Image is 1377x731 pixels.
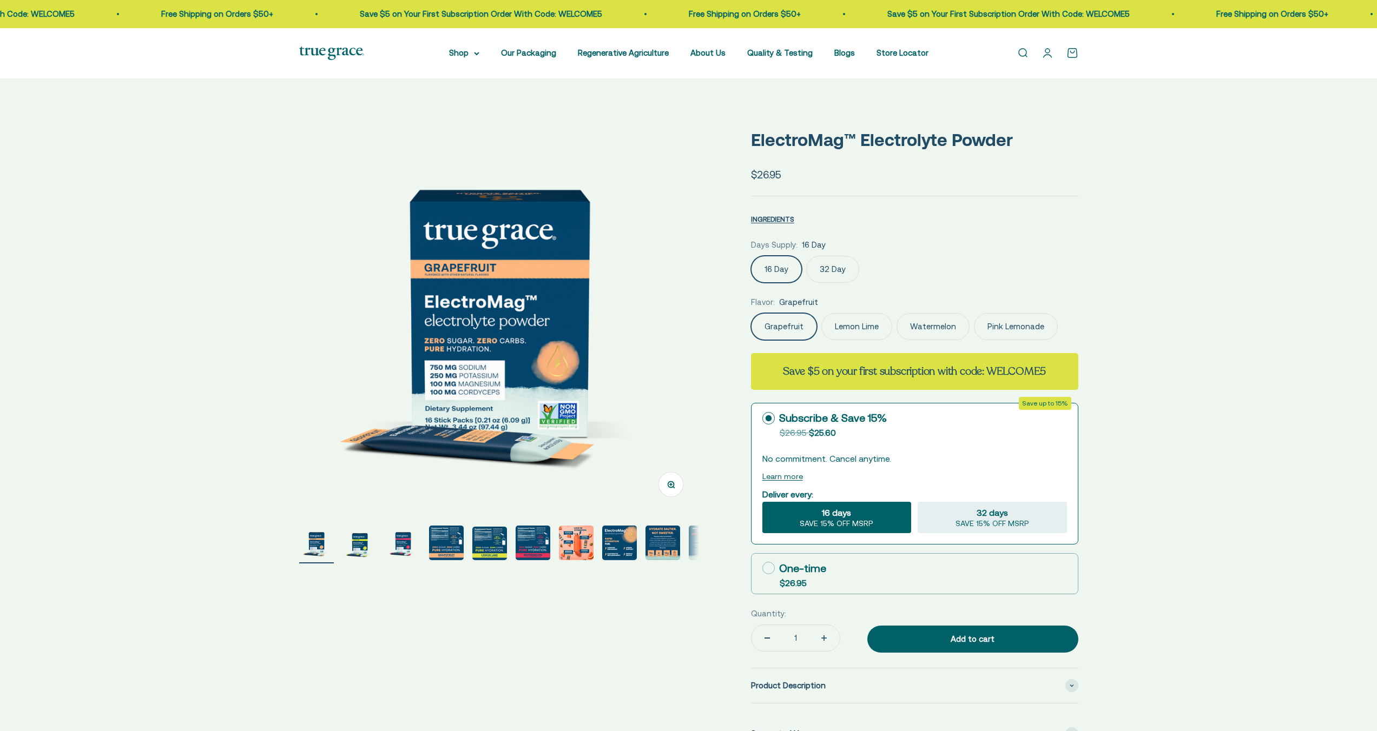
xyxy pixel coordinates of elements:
a: Blogs [834,48,855,57]
summary: Product Description [751,668,1078,703]
img: ElectroMag™ [472,527,507,560]
img: ElectroMag™ [689,526,723,560]
img: ElectroMag™ [299,113,699,513]
a: About Us [690,48,726,57]
span: Grapefruit [779,296,818,309]
img: ElectroMag™ [386,526,420,560]
a: Our Packaging [501,48,556,57]
span: Product Description [751,679,826,692]
a: Store Locator [877,48,928,57]
img: 750 mg sodium for fluid balance and cellular communication.* 250 mg potassium supports blood pres... [429,526,464,560]
button: Go to item 9 [645,526,680,563]
a: Free Shipping on Orders $50+ [671,9,783,18]
button: Go to item 10 [689,526,723,563]
img: ElectroMag™ [516,526,550,560]
legend: Days Supply: [751,238,798,251]
button: Increase quantity [808,625,840,651]
img: ElectroMag™ [342,526,377,560]
p: Save $5 on Your First Subscription Order With Code: WELCOME5 [342,8,584,21]
span: INGREDIENTS [751,215,794,223]
a: Free Shipping on Orders $50+ [1198,9,1310,18]
button: Go to item 5 [472,527,507,563]
div: Add to cart [889,633,1057,646]
button: Go to item 7 [559,526,594,563]
button: INGREDIENTS [751,212,794,225]
img: Rapid Hydration For: - Exercise endurance* - Stress support* - Electrolyte replenishment* - Muscl... [602,526,637,560]
p: Save $5 on Your First Subscription Order With Code: WELCOME5 [869,8,1112,21]
a: Regenerative Agriculture [578,48,669,57]
a: Free Shipping on Orders $50+ [143,9,255,18]
a: Quality & Testing [747,48,813,57]
img: ElectroMag™ [299,526,334,560]
button: Go to item 4 [429,526,464,563]
button: Go to item 2 [342,526,377,563]
strong: Save $5 on your first subscription with code: WELCOME5 [783,364,1046,378]
button: Go to item 6 [516,526,550,563]
button: Go to item 3 [386,526,420,563]
button: Add to cart [867,626,1078,653]
summary: Shop [449,46,479,59]
sale-price: $26.95 [751,167,781,183]
legend: Flavor: [751,296,775,309]
img: Everyone needs true hydration. From your extreme athletes to you weekend warriors, ElectroMag giv... [645,526,680,560]
label: Quantity: [751,607,786,620]
p: ElectroMag™ Electrolyte Powder [751,126,1078,154]
button: Go to item 8 [602,526,637,563]
button: Go to item 1 [299,526,334,563]
span: 16 Day [802,238,826,251]
button: Decrease quantity [752,625,783,651]
img: Magnesium for heart health and stress support* Chloride to support pH balance and oxygen flow* So... [559,526,594,560]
